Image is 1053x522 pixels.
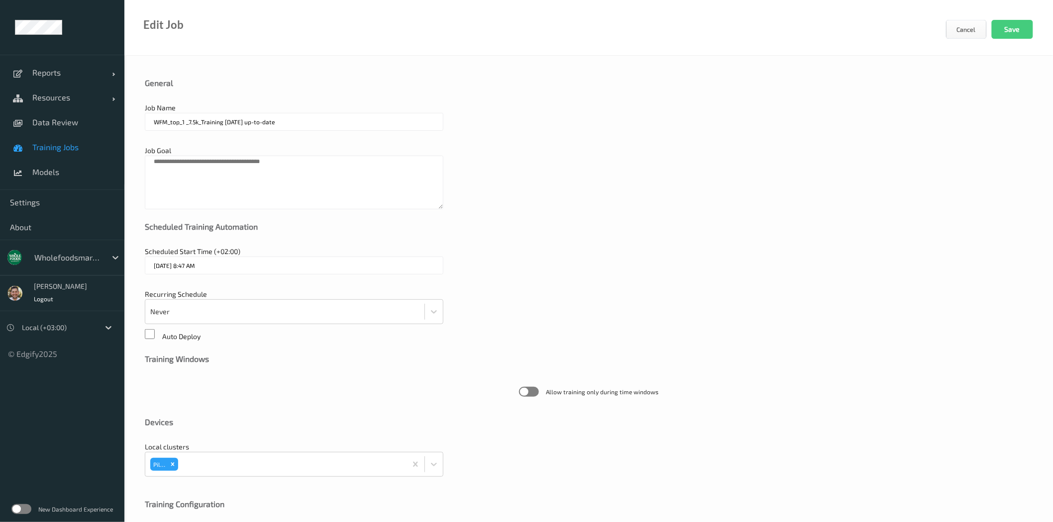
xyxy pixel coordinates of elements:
[992,20,1033,39] button: Save
[145,146,171,155] span: Job Goal
[150,458,167,471] div: Pilot
[946,20,987,39] button: Cancel
[167,458,178,471] div: Remove Pilot
[145,290,207,298] span: Recurring Schedule
[145,354,1033,364] div: Training Windows
[145,499,1033,509] div: Training Configuration
[145,103,176,112] span: Job Name
[162,332,201,341] span: Auto Deploy
[546,387,659,397] span: Allow training only during time windows
[145,222,1033,232] div: Scheduled Training Automation
[145,417,1033,427] div: Devices
[143,20,184,30] div: Edit Job
[145,247,240,256] span: Scheduled Start Time (+02:00)
[145,78,1033,88] div: General
[145,442,189,451] span: Local clusters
